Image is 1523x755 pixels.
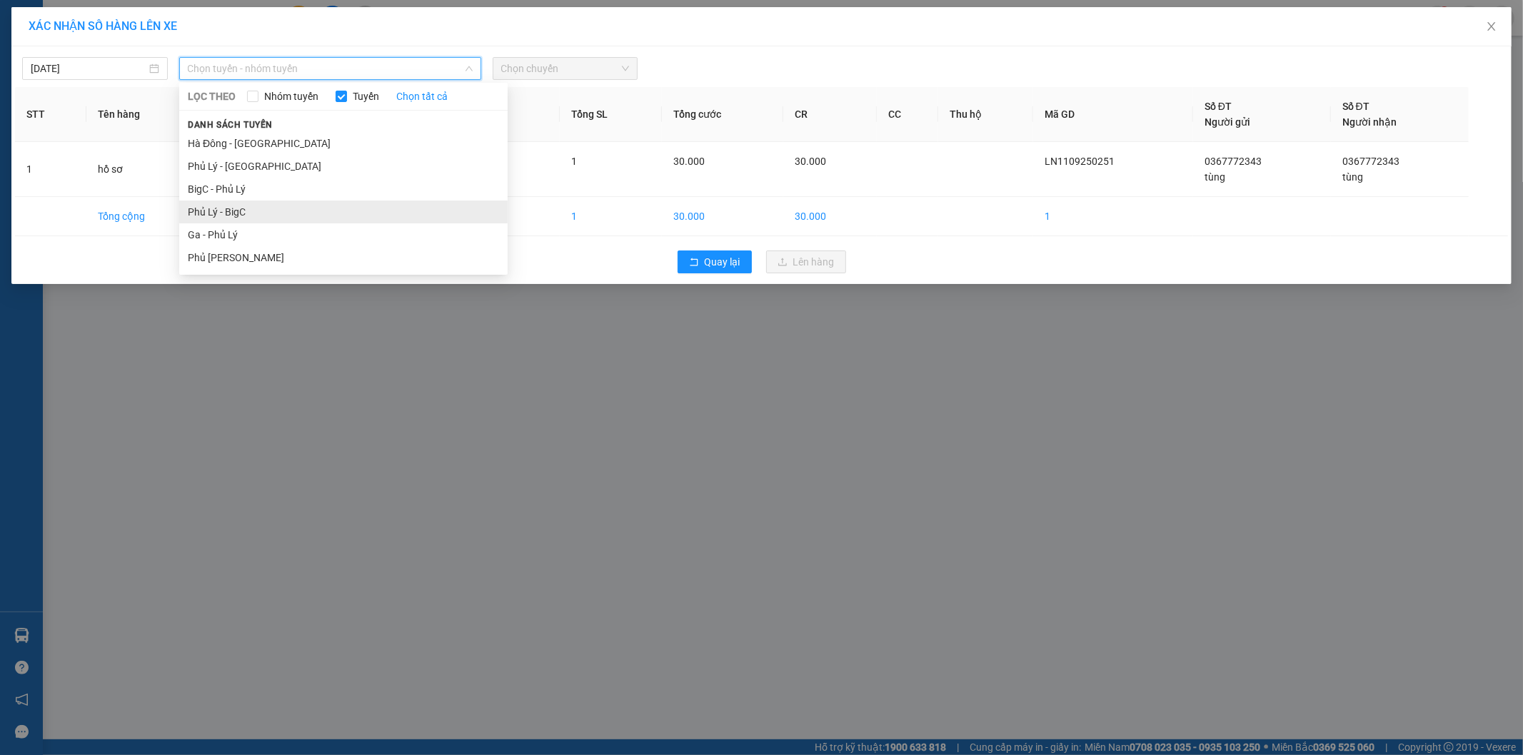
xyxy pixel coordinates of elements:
span: 30.000 [795,156,826,167]
th: Tên hàng [86,87,207,142]
span: 0367772343 [1342,156,1399,167]
span: Quay lại [705,254,740,270]
span: Số ĐT [1342,101,1369,112]
li: Phủ Lý - BigC [179,201,508,223]
input: 11/09/2025 [31,61,146,76]
button: uploadLên hàng [766,250,846,273]
span: Người gửi [1205,116,1250,128]
td: hồ sơ [86,142,207,197]
th: CR [783,87,877,142]
span: Chọn chuyến [501,58,630,79]
span: 30.000 [673,156,705,167]
th: Thu hộ [938,87,1033,142]
li: Phủ [PERSON_NAME] [179,246,508,269]
li: Ga - Phủ Lý [179,223,508,246]
span: Người nhận [1342,116,1397,128]
th: Tổng SL [560,87,662,142]
th: CC [877,87,938,142]
span: Số ĐT [1205,101,1232,112]
li: Hà Đông - [GEOGRAPHIC_DATA] [179,132,508,155]
span: Chọn tuyến - nhóm tuyến [188,58,473,79]
span: Nhóm tuyến [258,88,324,104]
td: 1 [560,197,662,236]
span: Chuyển phát nhanh: [GEOGRAPHIC_DATA] - [GEOGRAPHIC_DATA] [23,61,146,112]
button: rollbackQuay lại [678,250,752,273]
span: LN1109250251 [1045,156,1115,167]
img: logo [7,51,18,123]
th: Ghi chú [461,87,560,142]
a: Chọn tất cả [396,88,448,104]
span: XÁC NHẬN SỐ HÀNG LÊN XE [29,19,177,33]
span: tùng [1342,171,1363,183]
th: STT [15,87,86,142]
span: Tuyến [347,88,385,104]
td: 1 [1033,197,1193,236]
li: BigC - Phủ Lý [179,178,508,201]
strong: CÔNG TY TNHH DỊCH VỤ DU LỊCH THỜI ĐẠI [26,11,142,58]
td: Tổng cộng [86,197,207,236]
th: Mã GD [1033,87,1193,142]
span: LN1109250251 [151,96,235,111]
span: 0367772343 [1205,156,1262,167]
li: Phủ Lý - [GEOGRAPHIC_DATA] [179,155,508,178]
button: Close [1472,7,1512,47]
td: 1 [15,142,86,197]
span: down [465,64,473,73]
span: LỌC THEO [188,88,236,104]
th: Tổng cước [662,87,784,142]
span: Danh sách tuyến [179,118,281,131]
span: rollback [689,257,699,268]
span: close [1486,21,1497,32]
td: 30.000 [783,197,877,236]
span: tùng [1205,171,1225,183]
td: 30.000 [662,197,784,236]
span: 1 [571,156,577,167]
